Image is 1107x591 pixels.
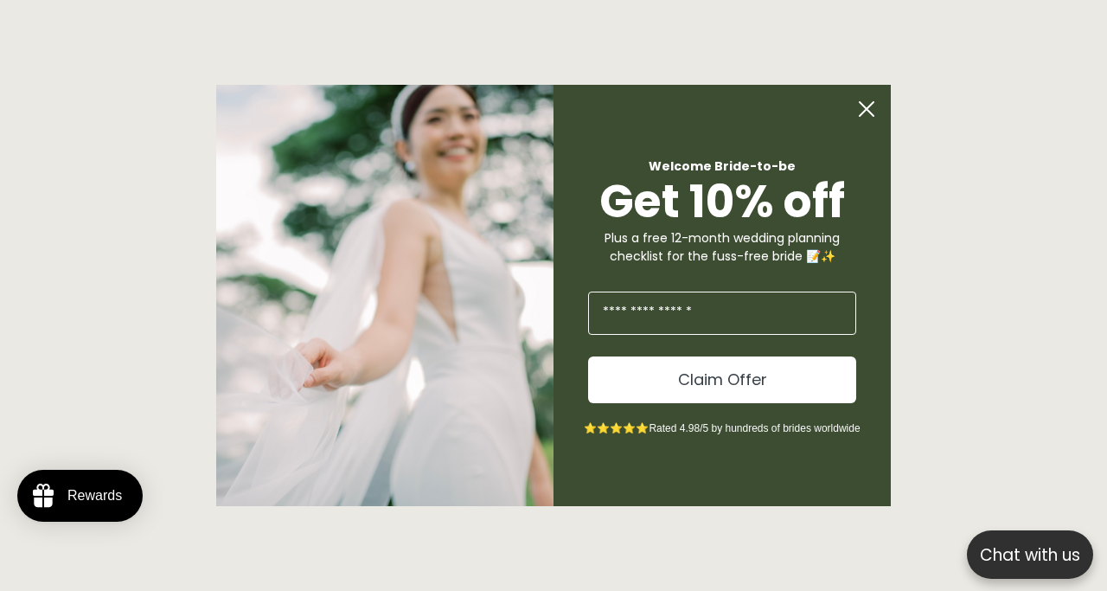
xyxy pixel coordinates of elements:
button: Close dialog [849,92,884,126]
span: Welcome Bride-to-be [649,157,796,175]
p: Chat with us [967,543,1093,568]
button: Claim Offer [588,357,856,403]
input: Enter Your Email [588,292,856,335]
span: Plus a free 12-month wedding planning checklist for the fuss-free bride 📝✨ [605,229,840,265]
button: Open chatbox [967,530,1093,579]
span: Rated 4.98/5 by hundreds of brides worldwide [649,422,860,434]
span: ⭐⭐⭐⭐⭐ [584,422,649,434]
span: Get 10% off [599,170,845,233]
img: Bone and Grey [216,85,553,507]
div: Rewards [67,488,122,504]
